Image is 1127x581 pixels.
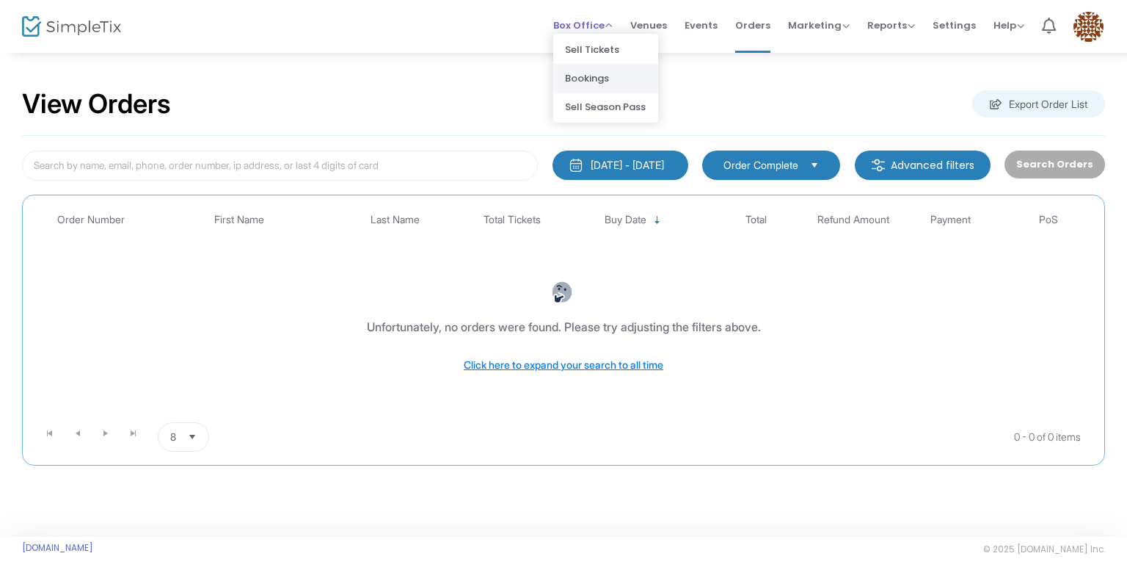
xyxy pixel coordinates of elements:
[464,358,663,371] span: Click here to expand your search to all time
[723,158,798,173] span: Order Complete
[22,542,93,554] a: [DOMAIN_NAME]
[553,93,658,121] li: Sell Season Pass
[867,18,915,32] span: Reports
[871,158,886,173] img: filter
[553,35,658,64] li: Sell Tickets
[993,18,1024,32] span: Help
[1039,214,1058,226] span: PoS
[22,151,538,181] input: Search by name, email, phone, order number, ip address, or last 4 digits of card
[707,203,805,237] th: Total
[214,214,264,226] span: First Name
[22,88,171,120] h2: View Orders
[553,18,613,32] span: Box Office
[569,158,583,173] img: monthly
[553,64,658,93] li: Bookings
[930,214,971,226] span: Payment
[367,318,761,336] div: Unfortunately, no orders were found. Please try adjusting the filters above.
[30,203,1097,416] div: Data table
[652,214,663,226] span: Sortable
[805,203,902,237] th: Refund Amount
[855,151,991,180] m-button: Advanced filters
[685,7,718,44] span: Events
[464,203,561,237] th: Total Tickets
[735,7,770,44] span: Orders
[605,214,646,226] span: Buy Date
[983,544,1105,555] span: © 2025 [DOMAIN_NAME] Inc.
[371,214,420,226] span: Last Name
[355,422,1081,452] kendo-pager-info: 0 - 0 of 0 items
[804,157,825,173] button: Select
[591,158,664,173] div: [DATE] - [DATE]
[788,18,850,32] span: Marketing
[551,281,573,303] img: face-thinking.png
[170,430,176,444] span: 8
[182,423,203,451] button: Select
[552,151,688,180] button: [DATE] - [DATE]
[933,7,976,44] span: Settings
[57,214,125,226] span: Order Number
[630,7,667,44] span: Venues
